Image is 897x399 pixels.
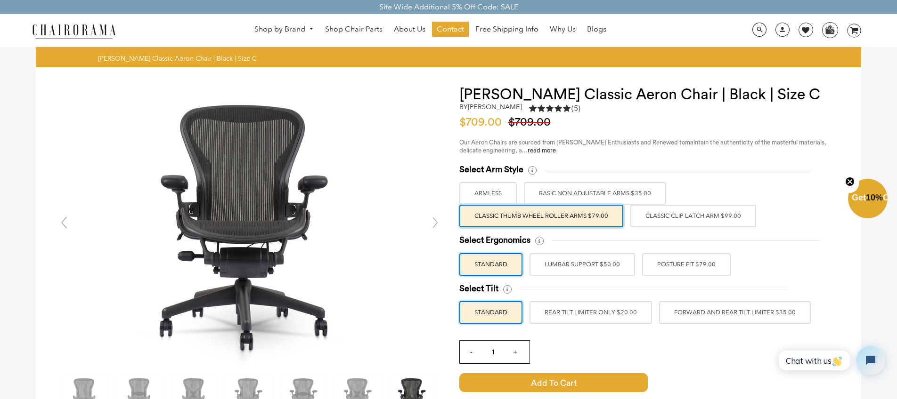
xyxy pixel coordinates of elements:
a: [PERSON_NAME] [468,103,522,111]
span: 10% [866,193,883,202]
nav: DesktopNavigation [161,22,700,39]
div: Get10%OffClose teaser [848,180,888,219]
div: 5.0 rating (5 votes) [529,103,580,113]
span: (5) [571,104,580,113]
label: STANDARD [459,301,522,324]
span: Our Aeron Chairs are sourced from [PERSON_NAME] Enthusiasts and Renewed to [459,139,685,145]
span: Why Us [550,24,576,34]
a: Blogs [582,22,611,37]
iframe: Tidio Chat [768,338,893,383]
label: REAR TILT LIMITER ONLY $20.00 [530,301,652,324]
span: Select Arm Style [459,164,523,175]
h2: by [459,103,522,111]
a: Shop by Brand [250,22,318,37]
span: About Us [394,24,425,34]
a: Why Us [545,22,580,37]
span: Free Shipping Info [475,24,538,34]
img: chairorama [27,23,121,39]
label: Classic Clip Latch Arm $99.00 [630,205,756,227]
a: read more [528,147,556,153]
a: Shop Chair Parts [320,22,387,37]
span: $709.00 [508,117,555,128]
a: Free Shipping Info [471,22,543,37]
input: + [504,341,527,363]
span: Blogs [587,24,606,34]
span: Get Off [852,193,895,202]
span: Select Tilt [459,283,498,294]
label: POSTURE FIT $79.00 [642,253,731,276]
span: Shop Chair Parts [325,24,383,34]
label: LUMBAR SUPPORT $50.00 [530,253,635,276]
input: - [460,341,482,363]
a: About Us [389,22,430,37]
button: Add to Cart [459,373,727,392]
span: Add to Cart [459,373,648,392]
button: Close teaser [840,171,859,193]
span: $709.00 [459,117,506,128]
img: WhatsApp_Image_2024-07-12_at_16.23.01.webp [823,23,837,37]
span: Contact [437,24,464,34]
label: FORWARD AND REAR TILT LIMITER $35.00 [659,301,811,324]
a: Contact [432,22,469,37]
label: Classic Thumb Wheel Roller Arms $79.00 [459,205,623,227]
span: Select Ergonomics [459,235,530,246]
a: 5.0 rating (5 votes) [529,103,580,116]
nav: breadcrumbs [98,54,260,63]
img: DSC_4463_0fec1238-cd9d-4a4f-bad5-670a76fd0237_grande.jpg [108,86,391,368]
label: BASIC NON ADJUSTABLE ARMS $35.00 [524,182,666,205]
label: ARMLESS [459,182,517,205]
h1: [PERSON_NAME] Classic Aeron Chair | Black | Size C [459,86,842,103]
span: [PERSON_NAME] Classic Aeron Chair | Black | Size C [98,54,257,63]
label: STANDARD [459,253,522,276]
